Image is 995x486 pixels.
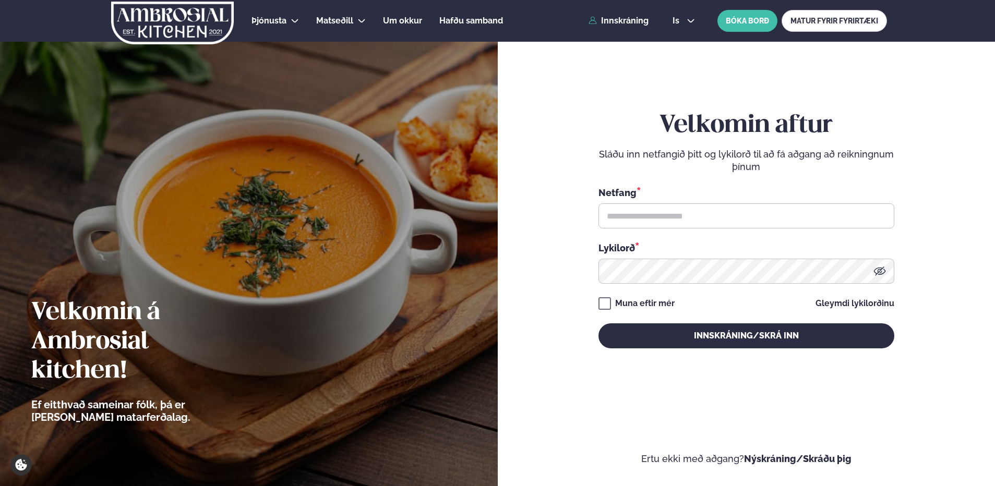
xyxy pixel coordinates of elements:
[439,16,503,26] span: Hafðu samband
[782,10,887,32] a: MATUR FYRIR FYRIRTÆKI
[316,16,353,26] span: Matseðill
[31,398,248,423] p: Ef eitthvað sameinar fólk, þá er [PERSON_NAME] matarferðalag.
[383,16,422,26] span: Um okkur
[439,15,503,27] a: Hafðu samband
[744,453,852,464] a: Nýskráning/Skráðu þig
[383,15,422,27] a: Um okkur
[673,17,682,25] span: is
[110,2,235,44] img: logo
[598,111,894,140] h2: Velkomin aftur
[598,241,894,254] div: Lykilorð
[664,17,703,25] button: is
[598,148,894,173] p: Sláðu inn netfangið þitt og lykilorð til að fá aðgang að reikningnum þínum
[10,454,32,476] a: Cookie settings
[598,323,894,348] button: Innskráning/Skrá inn
[251,16,286,26] span: Þjónusta
[589,16,649,26] a: Innskráning
[816,299,894,308] a: Gleymdi lykilorðinu
[31,298,248,386] h2: Velkomin á Ambrosial kitchen!
[316,15,353,27] a: Matseðill
[529,453,964,465] p: Ertu ekki með aðgang?
[717,10,777,32] button: BÓKA BORÐ
[251,15,286,27] a: Þjónusta
[598,186,894,199] div: Netfang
